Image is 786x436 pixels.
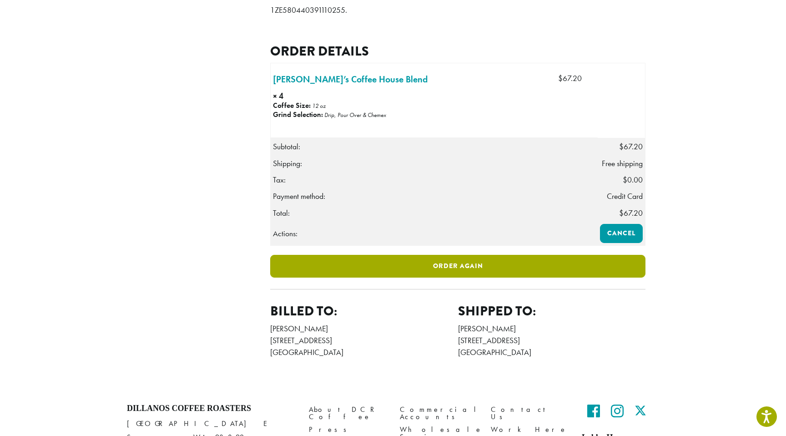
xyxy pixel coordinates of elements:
[270,323,458,359] address: [PERSON_NAME] [STREET_ADDRESS] [GEOGRAPHIC_DATA]
[623,175,643,185] span: 0.00
[270,255,645,278] a: Order again
[600,224,643,243] a: Cancel order 365945
[270,43,645,59] h2: Order details
[271,222,598,246] th: Actions:
[491,404,568,423] a: Contact Us
[598,188,645,204] td: Credit Card
[270,303,458,319] h2: Billed to:
[619,208,624,218] span: $
[400,404,477,423] a: Commercial Accounts
[271,188,598,204] th: Payment method:
[271,205,598,222] th: Total:
[558,73,563,83] span: $
[127,404,295,414] h4: Dillanos Coffee Roasters
[271,138,598,155] th: Subtotal:
[273,90,341,102] strong: × 4
[324,111,386,119] p: Drip, Pour Over & Chemex
[619,208,643,218] span: 67.20
[458,323,646,359] address: [PERSON_NAME] [STREET_ADDRESS] [GEOGRAPHIC_DATA]
[623,175,627,185] span: $
[271,155,598,172] th: Shipping:
[273,72,428,86] a: [PERSON_NAME]’s Coffee House Blend
[271,172,598,188] th: Tax:
[619,142,624,152] span: $
[558,73,582,83] bdi: 67.20
[458,303,646,319] h2: Shipped to:
[309,423,386,436] a: Press
[273,101,311,110] strong: Coffee Size:
[312,102,326,110] p: 12 oz
[309,404,386,423] a: About DCR Coffee
[598,155,645,172] td: Free shipping
[491,423,568,436] a: Work Here
[619,142,643,152] span: 67.20
[273,110,323,119] strong: Grind Selection:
